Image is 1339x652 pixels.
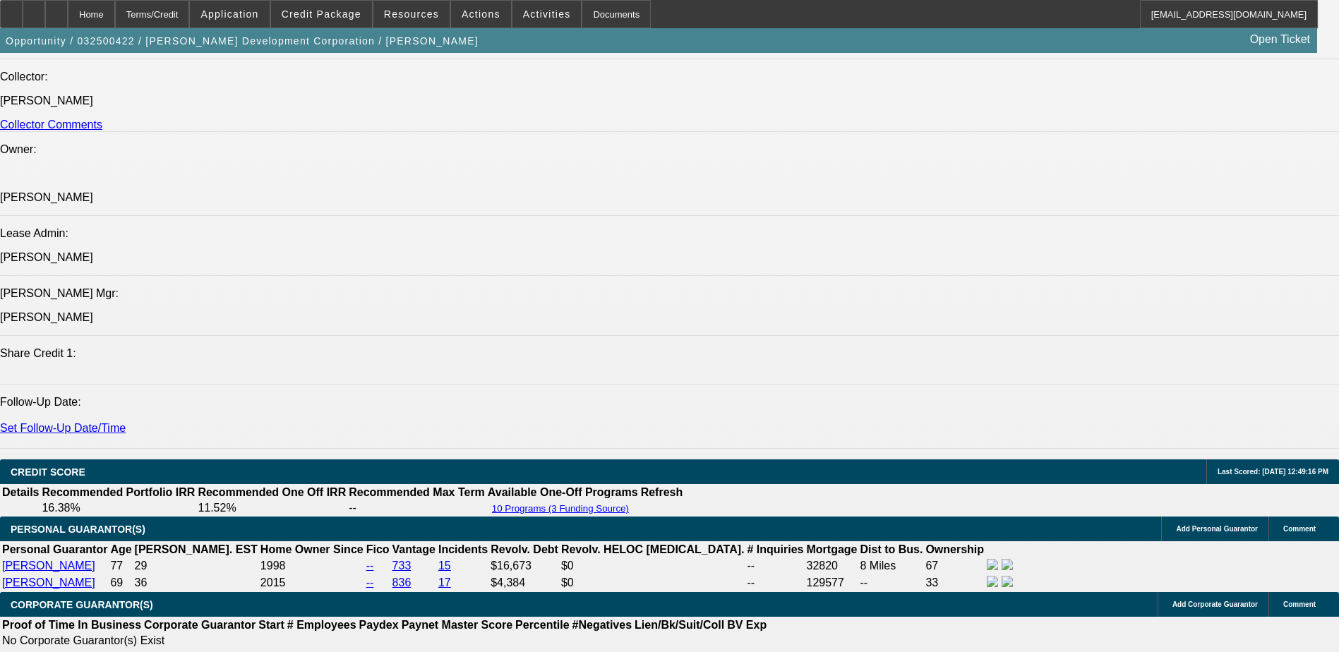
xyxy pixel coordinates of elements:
span: CREDIT SCORE [11,466,85,478]
td: 129577 [806,575,858,591]
td: $0 [560,575,745,591]
b: Paynet Master Score [402,619,512,631]
b: # Inquiries [747,543,803,555]
button: Actions [451,1,511,28]
b: Revolv. Debt [491,543,558,555]
a: 836 [392,576,412,588]
span: Opportunity / 032500422 / [PERSON_NAME] Development Corporation / [PERSON_NAME] [6,35,479,47]
td: $0 [560,558,745,574]
td: $16,673 [490,558,559,574]
b: Percentile [515,619,569,631]
td: 36 [134,575,258,591]
b: Personal Guarantor [2,543,107,555]
img: linkedin-icon.png [1002,559,1013,570]
a: Open Ticket [1244,28,1316,52]
b: Corporate Guarantor [144,619,256,631]
button: Application [190,1,269,28]
td: -- [860,575,924,591]
th: Details [1,485,40,500]
td: 69 [109,575,132,591]
b: Incidents [438,543,488,555]
b: Revolv. HELOC [MEDICAL_DATA]. [561,543,745,555]
td: No Corporate Guarantor(s) Exist [1,634,773,648]
td: 11.52% [197,501,347,515]
td: -- [746,575,804,591]
a: 15 [438,560,451,572]
span: Last Scored: [DATE] 12:49:16 PM [1218,468,1328,476]
a: -- [366,560,374,572]
th: Recommended One Off IRR [197,485,347,500]
button: Activities [512,1,582,28]
a: 733 [392,560,412,572]
a: -- [366,576,374,588]
th: Refresh [640,485,684,500]
b: Fico [366,543,390,555]
span: 2015 [260,576,286,588]
b: Paydex [359,619,399,631]
th: Available One-Off Programs [487,485,639,500]
td: 33 [925,575,985,591]
b: Start [258,619,284,631]
span: Activities [523,8,571,20]
b: [PERSON_NAME]. EST [135,543,258,555]
b: Mortgage [807,543,858,555]
span: Comment [1283,525,1316,533]
span: Actions [462,8,500,20]
b: Age [110,543,131,555]
span: 1998 [260,560,286,572]
span: PERSONAL GUARANTOR(S) [11,524,145,535]
img: linkedin-icon.png [1002,576,1013,587]
b: Dist to Bus. [860,543,923,555]
td: 67 [925,558,985,574]
th: Recommended Max Term [348,485,486,500]
td: $4,384 [490,575,559,591]
button: Credit Package [271,1,372,28]
td: -- [746,558,804,574]
span: Application [200,8,258,20]
td: 29 [134,558,258,574]
span: Credit Package [282,8,361,20]
a: 17 [438,576,451,588]
td: 77 [109,558,132,574]
b: Lien/Bk/Suit/Coll [635,619,724,631]
th: Proof of Time In Business [1,618,142,632]
b: Ownership [925,543,984,555]
td: -- [348,501,486,515]
span: Add Personal Guarantor [1176,525,1258,533]
a: [PERSON_NAME] [2,560,95,572]
button: 10 Programs (3 Funding Source) [488,502,633,514]
b: # Employees [287,619,356,631]
span: CORPORATE GUARANTOR(S) [11,599,153,610]
span: Add Corporate Guarantor [1172,600,1258,608]
td: 32820 [806,558,858,574]
span: Comment [1283,600,1316,608]
b: Vantage [392,543,436,555]
th: Recommended Portfolio IRR [41,485,196,500]
a: [PERSON_NAME] [2,576,95,588]
span: Resources [384,8,439,20]
b: BV Exp [727,619,767,631]
b: Home Owner Since [260,543,364,555]
img: facebook-icon.png [987,559,998,570]
b: #Negatives [572,619,632,631]
img: facebook-icon.png [987,576,998,587]
td: 8 Miles [860,558,924,574]
td: 16.38% [41,501,196,515]
button: Resources [373,1,450,28]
